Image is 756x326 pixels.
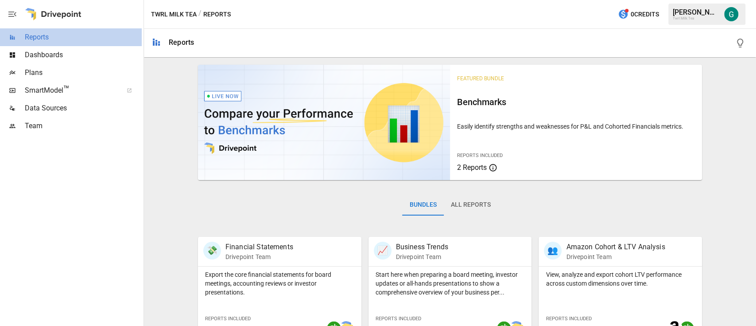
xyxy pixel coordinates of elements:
button: 0Credits [614,6,663,23]
div: Twrl Milk Tea [673,16,719,20]
p: Drivepoint Team [396,252,448,261]
img: Gordon Hagedorn [724,7,738,21]
p: Easily identify strengths and weaknesses for P&L and Cohorted Financials metrics. [457,122,695,131]
span: 2 Reports [457,163,487,172]
span: Data Sources [25,103,142,114]
p: Start here when preparing a board meeting, investor updates or all-hands presentations to show a ... [376,270,525,297]
p: Amazon Cohort & LTV Analysis [566,242,665,252]
div: [PERSON_NAME] [673,8,719,16]
p: Business Trends [396,242,448,252]
button: All Reports [443,194,497,216]
span: Featured Bundle [457,75,504,82]
span: Reports [25,32,142,43]
p: Financial Statements [225,242,293,252]
div: 👥 [544,242,562,259]
img: video thumbnail [198,65,450,180]
span: Reports Included [205,316,251,322]
span: ™ [63,84,70,95]
p: Drivepoint Team [566,252,665,261]
p: Export the core financial statements for board meetings, accounting reviews or investor presentat... [205,270,354,297]
p: Drivepoint Team [225,252,293,261]
button: Gordon Hagedorn [719,2,744,27]
span: Reports Included [546,316,591,322]
span: Plans [25,67,142,78]
span: Dashboards [25,50,142,60]
span: 0 Credits [631,9,659,20]
span: SmartModel [25,85,117,96]
button: Bundles [402,194,443,216]
span: Reports Included [457,153,503,158]
div: 📈 [374,242,392,259]
div: / [198,9,202,20]
p: View, analyze and export cohort LTV performance across custom dimensions over time. [546,270,695,288]
h6: Benchmarks [457,95,695,109]
div: 💸 [203,242,221,259]
span: Reports Included [376,316,421,322]
div: Reports [169,38,194,47]
button: Twrl Milk Tea [151,9,197,20]
span: Team [25,121,142,131]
